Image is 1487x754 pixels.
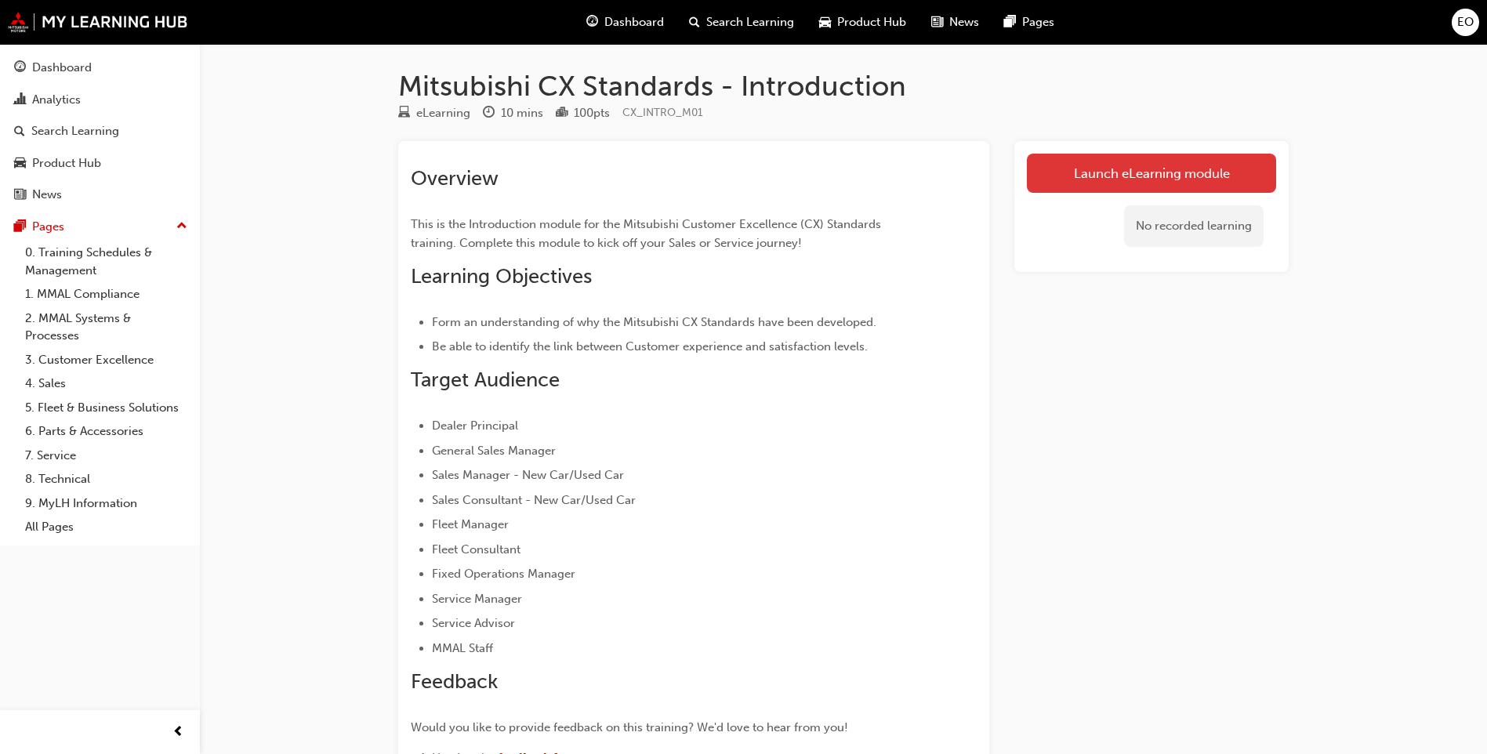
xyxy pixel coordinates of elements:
[19,396,194,420] a: 5. Fleet & Business Solutions
[432,517,509,531] span: Fleet Manager
[19,419,194,444] a: 6. Parts & Accessories
[622,106,703,119] span: Learning resource code
[398,107,410,121] span: learningResourceType_ELEARNING-icon
[6,180,194,209] a: News
[432,616,515,630] span: Service Advisor
[6,85,194,114] a: Analytics
[14,157,26,171] span: car-icon
[1457,13,1474,31] span: EO
[14,220,26,234] span: pages-icon
[1124,205,1264,247] div: No recorded learning
[837,13,906,31] span: Product Hub
[416,104,470,122] div: eLearning
[32,218,64,236] div: Pages
[19,515,194,539] a: All Pages
[676,6,807,38] a: search-iconSearch Learning
[556,107,568,121] span: podium-icon
[14,188,26,202] span: news-icon
[411,217,884,250] span: This is the Introduction module for the Mitsubishi Customer Excellence (CX) Standards training. C...
[32,91,81,109] div: Analytics
[14,93,26,107] span: chart-icon
[6,212,194,241] button: Pages
[432,567,575,581] span: Fixed Operations Manager
[1022,13,1054,31] span: Pages
[689,13,700,32] span: search-icon
[411,166,499,190] span: Overview
[398,69,1289,103] h1: Mitsubishi CX Standards - Introduction
[574,6,676,38] a: guage-iconDashboard
[819,13,831,32] span: car-icon
[556,103,610,123] div: Points
[32,186,62,204] div: News
[604,13,664,31] span: Dashboard
[432,493,636,507] span: Sales Consultant - New Car/Used Car
[432,419,518,433] span: Dealer Principal
[483,103,543,123] div: Duration
[432,315,876,329] span: Form an understanding of why the Mitsubishi CX Standards have been developed.
[32,59,92,77] div: Dashboard
[586,13,598,32] span: guage-icon
[172,723,184,742] span: prev-icon
[992,6,1067,38] a: pages-iconPages
[411,264,592,288] span: Learning Objectives
[8,12,188,32] img: mmal
[483,107,495,121] span: clock-icon
[19,306,194,348] a: 2. MMAL Systems & Processes
[176,216,187,237] span: up-icon
[411,669,498,694] span: Feedback
[432,468,624,482] span: Sales Manager - New Car/Used Car
[706,13,794,31] span: Search Learning
[19,348,194,372] a: 3. Customer Excellence
[501,104,543,122] div: 10 mins
[931,13,943,32] span: news-icon
[574,104,610,122] div: 100 pts
[31,122,119,140] div: Search Learning
[6,53,194,82] a: Dashboard
[919,6,992,38] a: news-iconNews
[19,282,194,306] a: 1. MMAL Compliance
[32,154,101,172] div: Product Hub
[6,117,194,146] a: Search Learning
[1452,9,1479,36] button: EO
[6,50,194,212] button: DashboardAnalyticsSearch LearningProduct HubNews
[411,368,560,392] span: Target Audience
[1027,154,1276,193] a: Launch eLearning module
[432,444,556,458] span: General Sales Manager
[398,103,470,123] div: Type
[19,241,194,282] a: 0. Training Schedules & Management
[432,592,522,606] span: Service Manager
[411,720,848,734] span: Would you like to provide feedback on this training? We'd love to hear from you!
[432,542,520,556] span: Fleet Consultant
[14,61,26,75] span: guage-icon
[432,641,493,655] span: MMAL Staff
[432,339,868,353] span: Be able to identify the link between Customer experience and satisfaction levels.
[14,125,25,139] span: search-icon
[6,149,194,178] a: Product Hub
[19,467,194,491] a: 8. Technical
[949,13,979,31] span: News
[19,372,194,396] a: 4. Sales
[1004,13,1016,32] span: pages-icon
[19,444,194,468] a: 7. Service
[807,6,919,38] a: car-iconProduct Hub
[19,491,194,516] a: 9. MyLH Information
